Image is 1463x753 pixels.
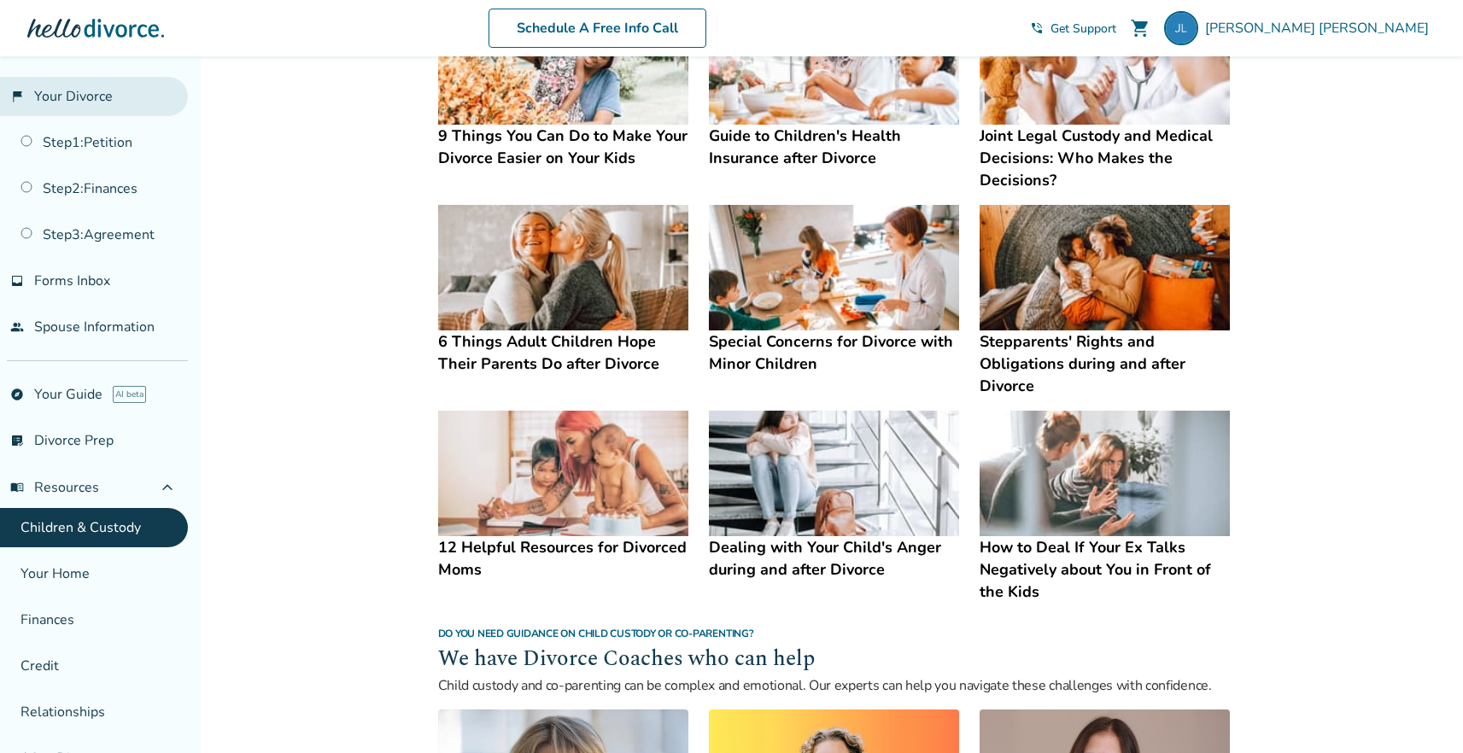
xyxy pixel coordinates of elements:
[709,411,959,536] img: Dealing with Your Child's Anger during and after Divorce
[1205,19,1436,38] span: [PERSON_NAME] [PERSON_NAME]
[709,330,959,375] h4: Special Concerns for Divorce with Minor Children
[1130,18,1150,38] span: shopping_cart
[438,411,688,581] a: 12 Helpful Resources for Divorced Moms12 Helpful Resources for Divorced Moms
[980,411,1230,603] a: How to Deal If Your Ex Talks Negatively about You in Front of the KidsHow to Deal If Your Ex Talk...
[10,478,99,497] span: Resources
[438,536,688,581] h4: 12 Helpful Resources for Divorced Moms
[10,481,24,494] span: menu_book
[489,9,706,48] a: Schedule A Free Info Call
[438,675,1231,696] p: Child custody and co-parenting can be complex and emotional. Our experts can help you navigate th...
[438,644,1231,676] h2: We have Divorce Coaches who can help
[10,90,24,103] span: flag_2
[438,627,754,640] span: Do you need guidance on child custody or co-parenting?
[438,125,688,169] h4: 9 Things You Can Do to Make Your Divorce Easier on Your Kids
[980,125,1230,191] h4: Joint Legal Custody and Medical Decisions: Who Makes the Decisions?
[980,411,1230,536] img: How to Deal If Your Ex Talks Negatively about You in Front of the Kids
[1164,11,1198,45] img: hmtest123@gmail.com
[709,205,959,330] img: Special Concerns for Divorce with Minor Children
[1030,21,1044,35] span: phone_in_talk
[980,330,1230,397] h4: Stepparents' Rights and Obligations during and after Divorce
[709,205,959,375] a: Special Concerns for Divorce with Minor ChildrenSpecial Concerns for Divorce with Minor Children
[157,477,178,498] span: expand_less
[709,536,959,581] h4: Dealing with Your Child's Anger during and after Divorce
[980,205,1230,397] a: Stepparents' Rights and Obligations during and after DivorceStepparents' Rights and Obligations d...
[113,386,146,403] span: AI beta
[438,205,688,375] a: 6 Things Adult Children Hope Their Parents Do after Divorce6 Things Adult Children Hope Their Par...
[1378,671,1463,753] iframe: Chat Widget
[10,434,24,447] span: list_alt_check
[980,205,1230,330] img: Stepparents' Rights and Obligations during and after Divorce
[438,411,688,536] img: 12 Helpful Resources for Divorced Moms
[1030,20,1116,37] a: phone_in_talkGet Support
[10,320,24,334] span: people
[709,411,959,581] a: Dealing with Your Child's Anger during and after DivorceDealing with Your Child's Anger during an...
[709,125,959,169] h4: Guide to Children's Health Insurance after Divorce
[10,274,24,288] span: inbox
[1050,20,1116,37] span: Get Support
[10,388,24,401] span: explore
[438,330,688,375] h4: 6 Things Adult Children Hope Their Parents Do after Divorce
[34,271,110,290] span: Forms Inbox
[438,205,688,330] img: 6 Things Adult Children Hope Their Parents Do after Divorce
[980,536,1230,603] h4: How to Deal If Your Ex Talks Negatively about You in Front of the Kids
